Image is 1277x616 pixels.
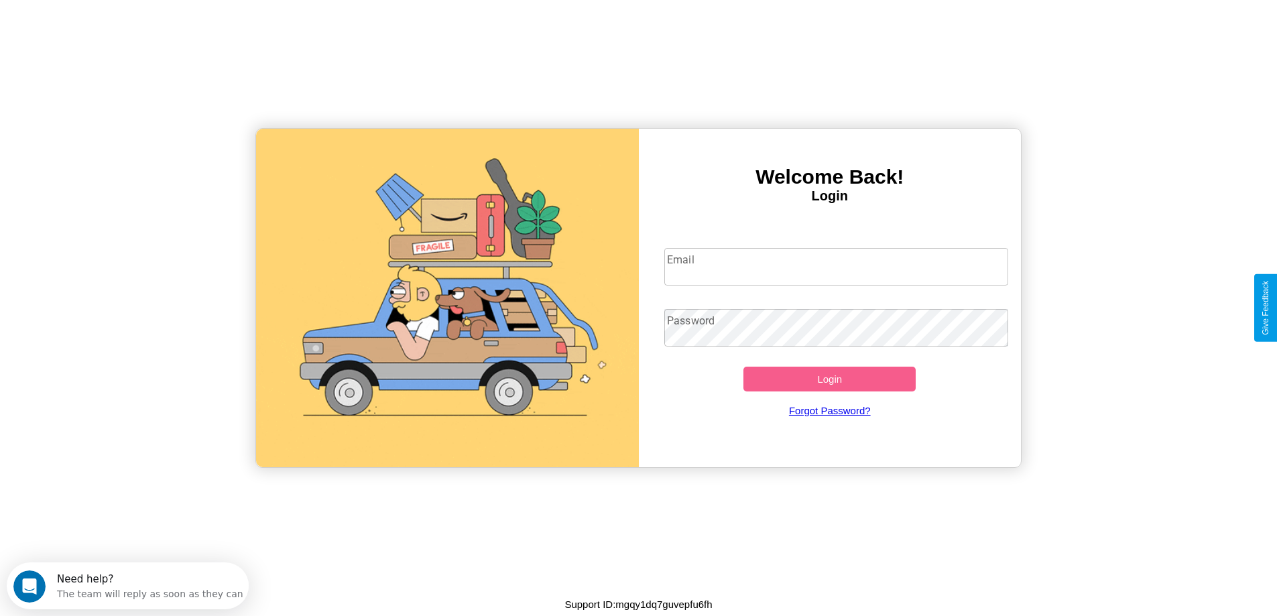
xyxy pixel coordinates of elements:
h3: Welcome Back! [639,166,1022,188]
h4: Login [639,188,1022,204]
div: Give Feedback [1261,281,1270,335]
p: Support ID: mgqy1dq7guvepfu6fh [564,595,712,613]
div: The team will reply as soon as they can [50,22,237,36]
div: Open Intercom Messenger [5,5,249,42]
iframe: Intercom live chat [13,570,46,603]
button: Login [743,367,916,391]
a: Forgot Password? [658,391,1001,430]
img: gif [256,129,639,467]
div: Need help? [50,11,237,22]
iframe: Intercom live chat discovery launcher [7,562,249,609]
